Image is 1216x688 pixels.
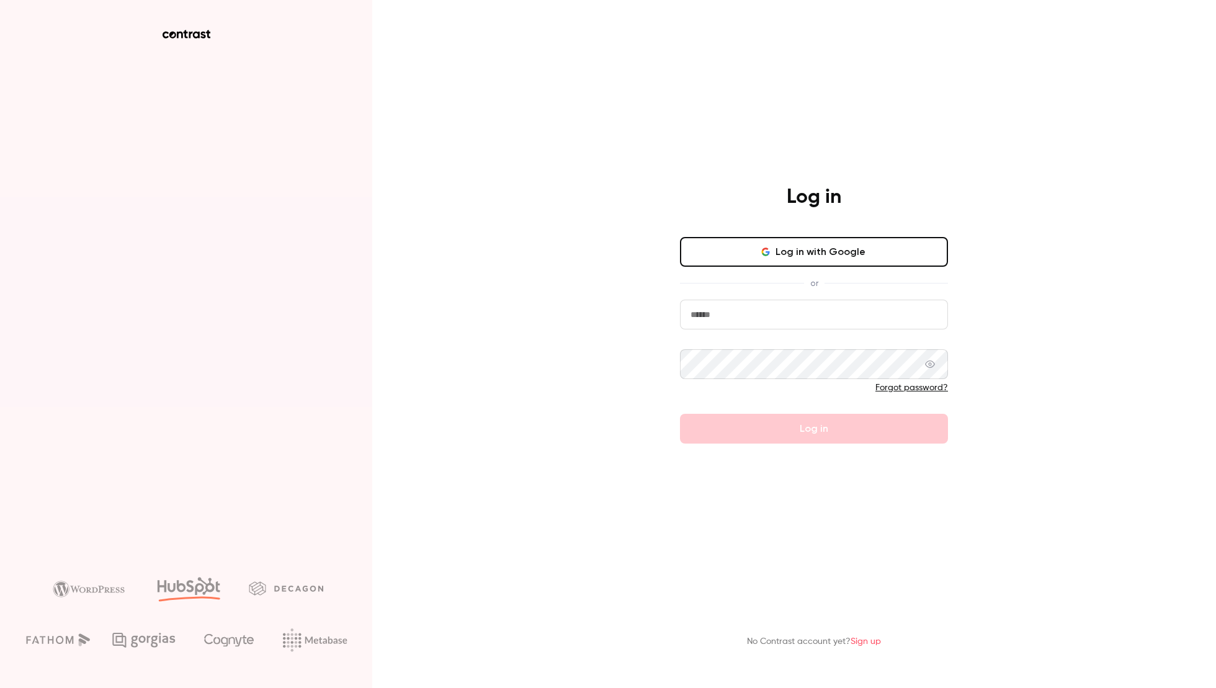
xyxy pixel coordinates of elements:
h4: Log in [787,185,841,210]
a: Sign up [851,637,881,646]
img: decagon [249,581,323,595]
a: Forgot password? [875,383,948,392]
button: Log in with Google [680,237,948,267]
span: or [804,277,825,290]
p: No Contrast account yet? [747,635,881,648]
